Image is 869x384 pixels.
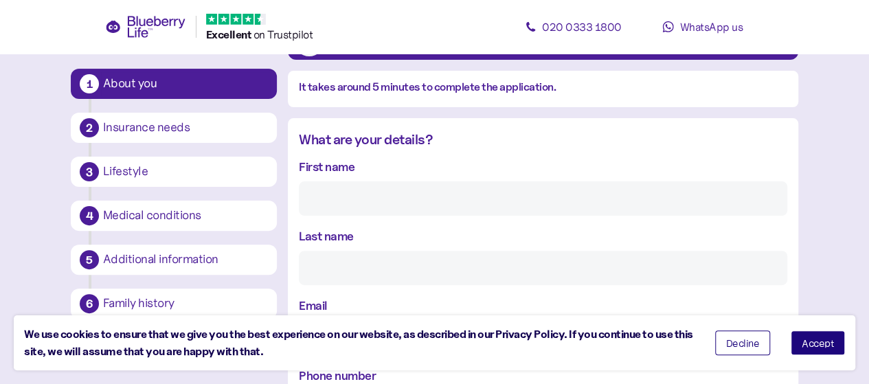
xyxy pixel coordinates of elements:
[71,157,277,187] button: 3Lifestyle
[103,166,268,178] div: Lifestyle
[299,227,354,245] label: Last name
[71,245,277,275] button: 5Additional information
[299,296,328,315] label: Email
[802,338,834,348] span: Accept
[641,13,765,41] a: WhatsApp us
[71,289,277,319] button: 6Family history
[206,27,253,41] span: Excellent ️
[103,297,268,310] div: Family history
[71,201,277,231] button: 4Medical conditions
[103,78,268,90] div: About you
[103,253,268,266] div: Additional information
[80,118,99,137] div: 2
[715,330,771,355] button: Decline cookies
[542,20,622,34] span: 020 0333 1800
[80,162,99,181] div: 3
[80,250,99,269] div: 5
[103,210,268,222] div: Medical conditions
[679,20,743,34] span: WhatsApp us
[299,157,354,176] label: First name
[253,27,313,41] span: on Trustpilot
[71,69,277,99] button: 1About you
[299,129,787,150] div: What are your details?
[726,338,760,348] span: Decline
[80,74,99,93] div: 1
[71,113,277,143] button: 2Insurance needs
[80,294,99,313] div: 6
[24,326,695,360] div: We use cookies to ensure that we give you the best experience on our website, as described in our...
[299,79,787,96] div: It takes around 5 minutes to complete the application.
[80,206,99,225] div: 4
[791,330,845,355] button: Accept cookies
[103,122,268,134] div: Insurance needs
[512,13,635,41] a: 020 0333 1800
